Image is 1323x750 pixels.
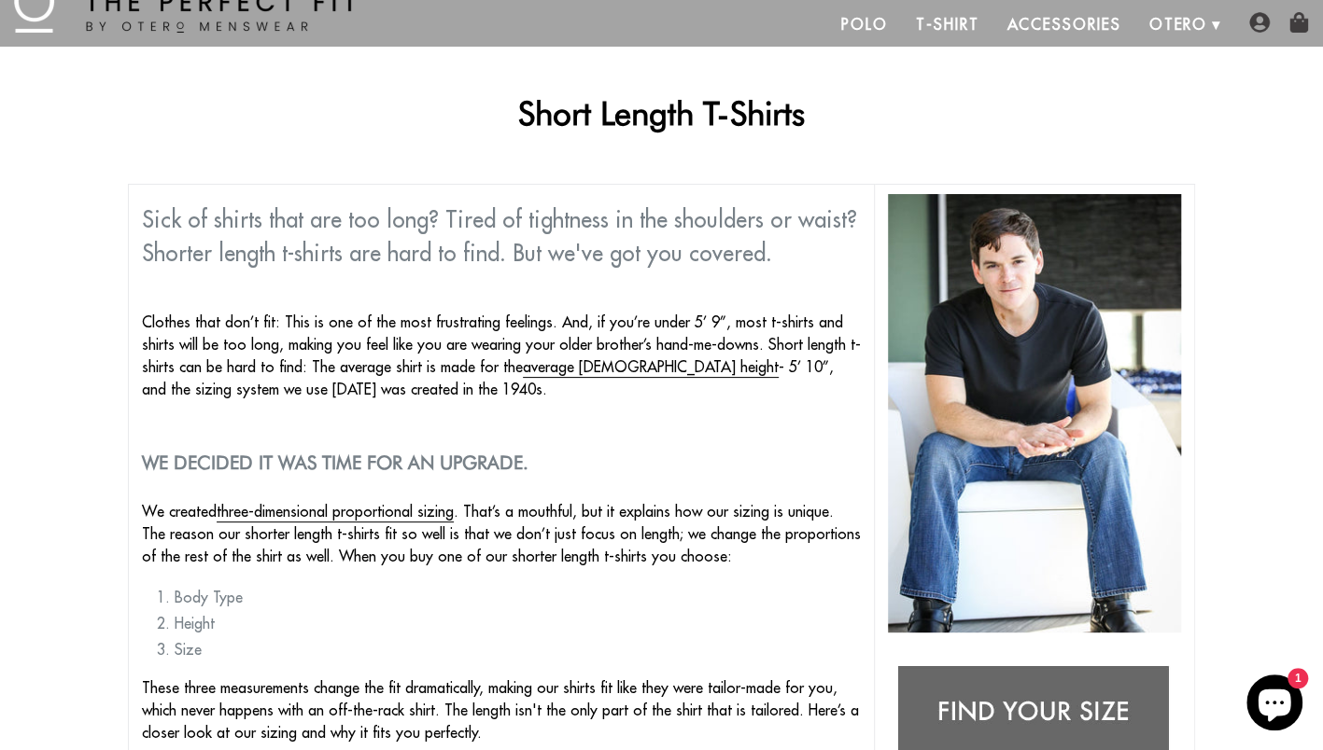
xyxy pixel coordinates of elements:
img: shopping-bag-icon.png [1288,12,1309,33]
a: Polo [827,2,902,47]
li: Body Type [175,586,861,608]
a: T-Shirt [902,2,992,47]
h2: We decided it was time for an upgrade. [142,451,861,474]
span: Sick of shirts that are too long? Tired of tightness in the shoulders or waist? Shorter length t-... [142,205,857,267]
a: Otero [1134,2,1221,47]
h1: Short Length T-Shirts [128,93,1194,132]
img: user-account-icon.png [1249,12,1270,33]
a: average [DEMOGRAPHIC_DATA] height [523,357,779,378]
li: Size [175,638,861,660]
p: We created . That’s a mouthful, but it explains how our sizing is unique. The reason our shorter ... [142,500,861,567]
a: three-dimensional proportional sizing [217,502,454,522]
li: Height [175,612,861,634]
p: Clothes that don’t fit: This is one of the most frustrating feelings. And, if you’re under 5’ 9”,... [142,311,861,400]
p: These three measurements change the fit dramatically, making our shirts fit like they were tailor... [142,676,861,743]
inbox-online-store-chat: Shopify online store chat [1241,674,1308,735]
img: shorter length t shirts [888,194,1180,632]
a: Accessories [992,2,1134,47]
